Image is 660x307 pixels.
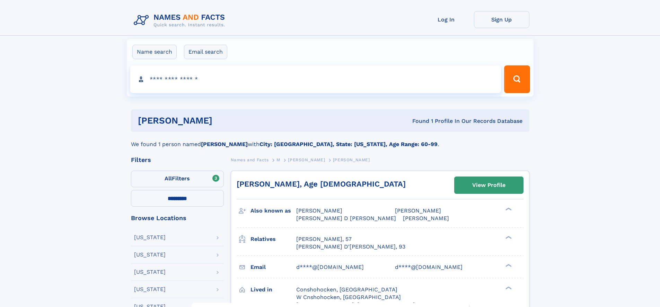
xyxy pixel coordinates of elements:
[131,215,224,221] div: Browse Locations
[131,132,529,148] div: We found 1 person named with .
[276,157,280,162] span: M
[165,175,172,182] span: All
[333,157,370,162] span: [PERSON_NAME]
[296,243,405,251] a: [PERSON_NAME] D'[PERSON_NAME], 93
[138,116,313,125] h1: [PERSON_NAME]
[237,180,406,188] a: [PERSON_NAME], Age [DEMOGRAPHIC_DATA]
[504,286,512,290] div: ❯
[296,294,401,300] span: W Cnshohocken, [GEOGRAPHIC_DATA]
[134,287,166,292] div: [US_STATE]
[472,177,505,193] div: View Profile
[504,263,512,268] div: ❯
[250,233,296,245] h3: Relatives
[131,171,224,187] label: Filters
[130,65,501,93] input: search input
[184,45,227,59] label: Email search
[504,235,512,240] div: ❯
[276,155,280,164] a: M
[296,207,342,214] span: [PERSON_NAME]
[131,11,231,30] img: Logo Names and Facts
[259,141,438,147] b: City: [GEOGRAPHIC_DATA], State: [US_STATE], Age Range: 60-99
[288,157,325,162] span: [PERSON_NAME]
[504,207,512,211] div: ❯
[455,177,523,193] a: View Profile
[504,65,530,93] button: Search Button
[403,215,449,222] span: [PERSON_NAME]
[296,235,352,243] a: [PERSON_NAME], 57
[134,252,166,258] div: [US_STATE]
[312,117,522,125] div: Found 1 Profile In Our Records Database
[474,11,529,28] a: Sign Up
[132,45,177,59] label: Name search
[134,235,166,240] div: [US_STATE]
[231,155,269,164] a: Names and Facts
[134,269,166,275] div: [US_STATE]
[250,284,296,296] h3: Lived in
[296,215,396,222] span: [PERSON_NAME] D [PERSON_NAME]
[250,205,296,217] h3: Also known as
[201,141,248,147] b: [PERSON_NAME]
[296,286,397,293] span: Conshohocken, [GEOGRAPHIC_DATA]
[395,207,441,214] span: [PERSON_NAME]
[288,155,325,164] a: [PERSON_NAME]
[419,11,474,28] a: Log In
[131,157,224,163] div: Filters
[250,261,296,273] h3: Email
